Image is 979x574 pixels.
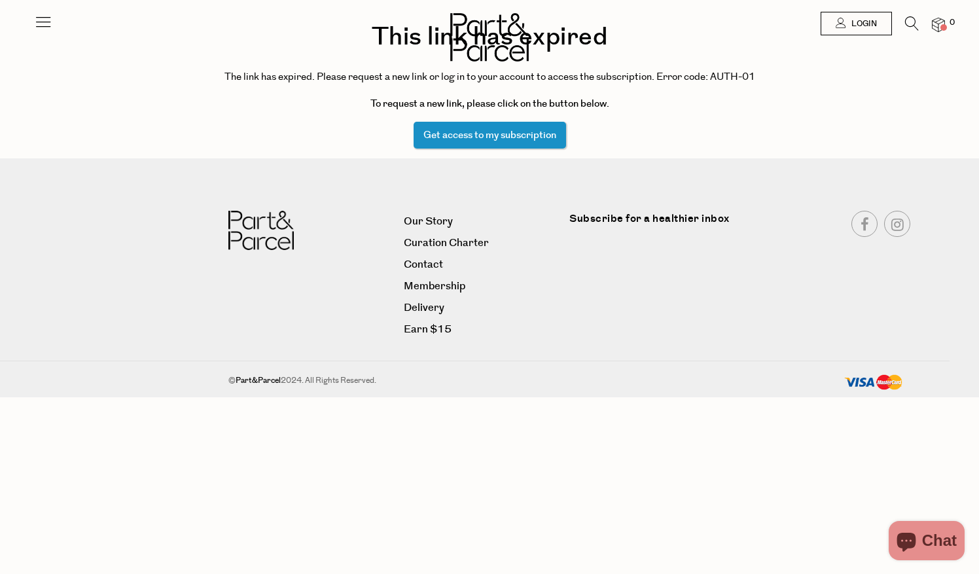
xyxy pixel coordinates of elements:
[569,211,745,236] label: Subscribe for a healthier inbox
[228,374,757,387] div: © 2024. All Rights Reserved.
[404,213,560,230] a: Our Story
[932,18,945,31] a: 0
[404,278,560,295] a: Membership
[414,122,566,149] a: Get access to my subscription
[404,321,560,338] a: Earn $15
[404,256,560,274] a: Contact
[450,13,529,62] img: Part&Parcel
[404,234,560,252] a: Curation Charter
[946,17,958,29] span: 0
[821,12,892,35] a: Login
[236,375,281,386] b: Part&Parcel
[885,521,969,564] inbox-online-store-chat: Shopify online store chat
[844,374,903,391] img: payment-methods.png
[848,18,877,29] span: Login
[224,70,755,84] span: The link has expired. Please request a new link or log in to your account to access the subscript...
[404,299,560,317] a: Delivery
[370,97,609,111] b: To request a new link, please click on the button below.
[228,211,294,251] img: Part&Parcel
